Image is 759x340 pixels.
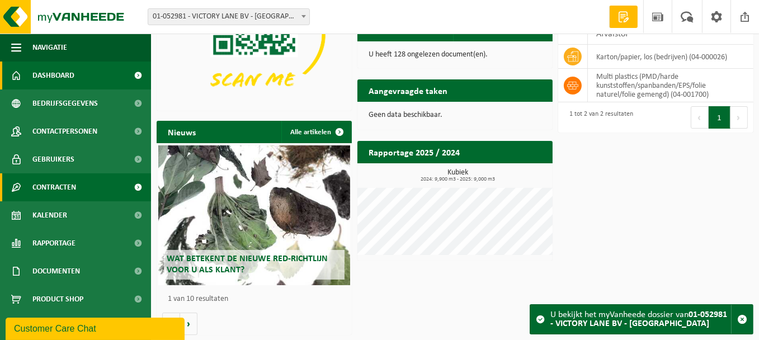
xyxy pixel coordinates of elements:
[369,111,541,119] p: Geen data beschikbaar.
[167,254,328,274] span: Wat betekent de nieuwe RED-richtlijn voor u als klant?
[550,305,731,334] div: U bekijkt het myVanheede dossier van
[32,34,67,62] span: Navigatie
[363,169,553,182] h3: Kubiek
[32,229,76,257] span: Rapportage
[357,79,459,101] h2: Aangevraagde taken
[281,121,351,143] a: Alle artikelen
[369,51,541,59] p: U heeft 128 ongelezen document(en).
[180,313,197,335] button: Volgende
[32,285,83,313] span: Product Shop
[550,310,727,328] strong: 01-052981 - VICTORY LANE BV - [GEOGRAPHIC_DATA]
[588,45,753,69] td: karton/papier, los (bedrijven) (04-000026)
[148,8,310,25] span: 01-052981 - VICTORY LANE BV - ROESELARE
[32,117,97,145] span: Contactpersonen
[6,315,187,340] iframe: chat widget
[162,313,180,335] button: Vorige
[363,177,553,182] span: 2024: 9,900 m3 - 2025: 9,000 m3
[32,89,98,117] span: Bedrijfsgegevens
[730,106,748,129] button: Next
[168,295,346,303] p: 1 van 10 resultaten
[32,62,74,89] span: Dashboard
[148,9,309,25] span: 01-052981 - VICTORY LANE BV - ROESELARE
[158,145,350,285] a: Wat betekent de nieuwe RED-richtlijn voor u als klant?
[596,30,628,39] span: Afvalstof
[357,141,471,163] h2: Rapportage 2025 / 2024
[32,173,76,201] span: Contracten
[32,201,67,229] span: Kalender
[691,106,709,129] button: Previous
[469,163,551,185] a: Bekijk rapportage
[157,121,207,143] h2: Nieuws
[588,69,753,102] td: multi plastics (PMD/harde kunststoffen/spanbanden/EPS/folie naturel/folie gemengd) (04-001700)
[32,257,80,285] span: Documenten
[32,145,74,173] span: Gebruikers
[564,105,633,130] div: 1 tot 2 van 2 resultaten
[709,106,730,129] button: 1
